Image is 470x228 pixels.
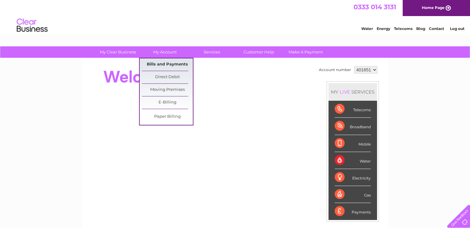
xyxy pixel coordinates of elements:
a: Customer Help [233,46,284,58]
div: Payments [335,203,371,220]
a: My Clear Business [92,46,143,58]
a: Direct Debit [142,71,193,83]
a: Services [186,46,237,58]
a: Energy [377,26,390,31]
div: Mobile [335,135,371,152]
a: Water [361,26,373,31]
div: Clear Business is a trading name of Verastar Limited (registered in [GEOGRAPHIC_DATA] No. 3667643... [89,3,381,30]
a: Log out [450,26,464,31]
a: E-Billing [142,96,193,109]
div: Telecoms [335,101,371,118]
a: Telecoms [394,26,413,31]
a: Blog [416,26,425,31]
a: 0333 014 3131 [354,3,396,11]
a: Contact [429,26,444,31]
div: LIVE [338,89,351,95]
a: Make A Payment [280,46,331,58]
div: MY SERVICES [328,83,377,101]
div: Electricity [335,169,371,186]
td: Account number [317,65,353,75]
div: Gas [335,186,371,203]
div: Water [335,152,371,169]
img: logo.png [16,16,48,35]
a: Bills and Payments [142,58,193,71]
a: My Account [139,46,190,58]
a: Paper Billing [142,111,193,123]
a: Moving Premises [142,84,193,96]
div: Broadband [335,118,371,135]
